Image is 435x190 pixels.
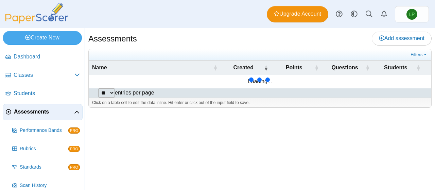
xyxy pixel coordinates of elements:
a: Create New [3,31,82,45]
a: Upgrade Account [267,6,328,22]
a: Luis Pena [395,6,429,22]
a: Rubrics PRO [10,141,83,157]
span: PRO [68,164,80,170]
span: Name [92,65,107,70]
span: Dashboard [14,53,80,61]
span: Points [286,65,302,70]
label: entries per page [115,90,154,96]
span: Luis Pena [409,12,415,17]
a: Standards PRO [10,159,83,175]
span: Standards [20,164,68,171]
span: Students : Activate to sort [416,61,420,75]
span: PRO [68,127,80,134]
span: PRO [68,146,80,152]
a: Add assessment [372,32,432,45]
a: Classes [3,67,83,84]
img: PaperScorer [3,3,71,23]
span: Name : Activate to sort [213,61,217,75]
div: Click on a table cell to edit the data inline. Hit enter or click out of the input field to save. [89,98,431,108]
span: Add assessment [379,35,424,41]
a: Performance Bands PRO [10,122,83,139]
a: Dashboard [3,49,83,65]
span: Luis Pena [406,9,417,20]
td: Loading... [89,75,431,88]
span: Created : Activate to remove sorting [264,61,268,75]
span: Students [384,65,407,70]
span: Performance Bands [20,127,68,134]
span: Questions [331,65,358,70]
a: Filters [409,51,430,58]
span: Points : Activate to sort [315,61,319,75]
span: Assessments [14,108,74,116]
a: Alerts [377,7,391,22]
span: Classes [14,71,74,79]
span: Students [14,90,80,97]
span: Scan History [20,182,80,189]
span: Questions : Activate to sort [365,61,369,75]
h1: Assessments [88,33,137,45]
a: Assessments [3,104,83,120]
a: Students [3,86,83,102]
span: Created [233,65,254,70]
a: PaperScorer [3,19,71,24]
span: Upgrade Account [274,10,321,18]
span: Rubrics [20,145,68,152]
